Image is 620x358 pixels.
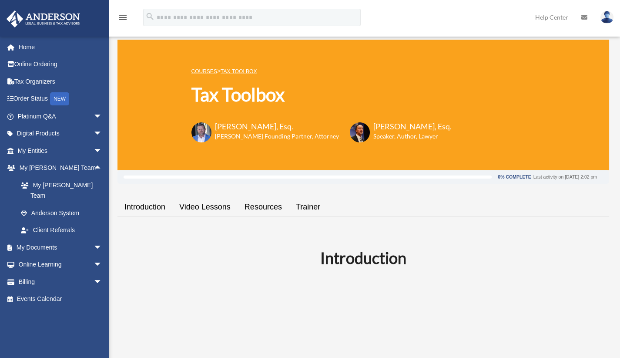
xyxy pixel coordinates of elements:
a: Billingarrow_drop_down [6,273,115,290]
a: Digital Productsarrow_drop_down [6,125,115,142]
i: search [145,12,155,21]
span: arrow_drop_down [94,142,111,160]
a: My [PERSON_NAME] Team [12,176,115,204]
div: 0% Complete [498,175,531,179]
span: arrow_drop_down [94,239,111,257]
a: Tax Organizers [6,73,115,90]
a: menu [117,15,128,23]
span: arrow_drop_down [94,125,111,143]
a: Resources [238,195,289,220]
h3: [PERSON_NAME], Esq. [373,121,452,132]
a: COURSES [191,68,217,74]
a: Online Ordering [6,56,115,73]
a: Home [6,38,115,56]
a: Anderson System [12,204,115,222]
h2: Introduction [123,247,604,269]
img: Toby-circle-head.png [191,122,211,142]
div: NEW [50,92,69,105]
h6: [PERSON_NAME] Founding Partner, Attorney [215,132,339,141]
h3: [PERSON_NAME], Esq. [215,121,339,132]
a: Platinum Q&Aarrow_drop_down [6,108,115,125]
span: arrow_drop_down [94,108,111,125]
h1: Tax Toolbox [191,82,452,108]
div: Last activity on [DATE] 2:02 pm [533,175,597,179]
a: My [PERSON_NAME] Teamarrow_drop_up [6,159,115,177]
a: Trainer [289,195,327,220]
a: My Entitiesarrow_drop_down [6,142,115,159]
a: Video Lessons [172,195,238,220]
a: Order StatusNEW [6,90,115,108]
span: arrow_drop_up [94,159,111,177]
a: Events Calendar [6,290,115,308]
a: Client Referrals [12,222,115,239]
i: menu [117,12,128,23]
a: My Documentsarrow_drop_down [6,239,115,256]
img: Anderson Advisors Platinum Portal [4,10,83,27]
p: > [191,66,452,77]
a: Online Learningarrow_drop_down [6,256,115,274]
img: User Pic [600,11,613,24]
a: Introduction [117,195,172,220]
span: arrow_drop_down [94,256,111,274]
h6: Speaker, Author, Lawyer [373,132,441,141]
img: Scott-Estill-Headshot.png [350,122,370,142]
span: arrow_drop_down [94,273,111,291]
a: Tax Toolbox [221,68,257,74]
